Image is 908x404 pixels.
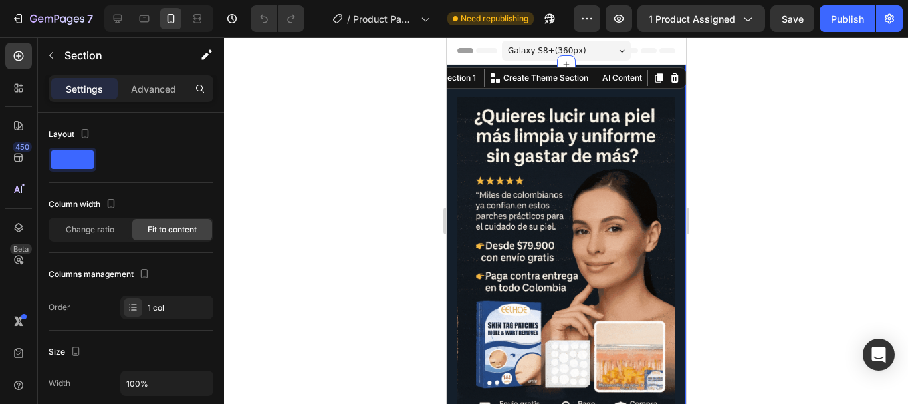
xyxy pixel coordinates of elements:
[87,11,93,27] p: 7
[57,35,142,47] p: Create Theme Section
[251,5,304,32] div: Undo/Redo
[353,12,415,26] span: Product Page - [DATE] 10:24:32
[64,47,173,63] p: Section
[49,196,119,214] div: Column width
[782,13,804,25] span: Save
[49,343,84,361] div: Size
[637,5,765,32] button: 1 product assigned
[49,302,70,313] div: Order
[820,5,875,32] button: Publish
[148,224,197,236] span: Fit to content
[5,5,99,32] button: 7
[11,59,229,387] img: image_demo.jpg
[13,142,32,152] div: 450
[148,302,210,314] div: 1 col
[10,244,32,254] div: Beta
[347,12,350,26] span: /
[770,5,814,32] button: Save
[49,377,70,389] div: Width
[649,12,735,26] span: 1 product assigned
[49,126,93,144] div: Layout
[150,33,198,49] button: AI Content
[863,339,895,371] div: Open Intercom Messenger
[66,82,103,96] p: Settings
[447,37,686,404] iframe: Design area
[831,12,864,26] div: Publish
[49,266,152,284] div: Columns management
[461,13,528,25] span: Need republishing
[66,224,114,236] span: Change ratio
[121,371,213,395] input: Auto
[131,82,176,96] p: Advanced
